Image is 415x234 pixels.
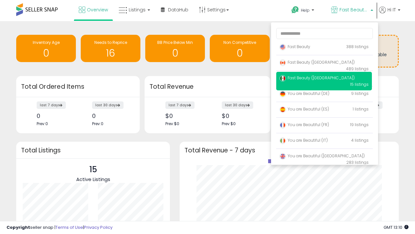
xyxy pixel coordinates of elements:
span: You are Beautiful (DE) [279,91,329,96]
span: 388 listings [346,44,369,49]
span: Help [301,7,310,13]
span: 15 listings [350,82,369,87]
a: Needs to Reprice 16 [81,35,140,62]
span: BB Price Below Min [157,40,193,45]
h1: 0 [148,48,202,58]
span: Prev: 0 [37,121,48,126]
div: $0 [165,112,203,119]
a: Help [286,1,325,21]
span: Active Listings [76,176,110,183]
span: 2025-09-16 13:10 GMT [384,224,409,230]
span: Overview [87,6,108,13]
span: 9 listings [351,91,369,96]
span: 19 listings [350,122,369,127]
span: Needs to Reprice [94,40,127,45]
h3: Total Revenue [149,82,266,91]
span: Fast Beauty ([GEOGRAPHIC_DATA]) [339,6,369,13]
div: seller snap | | [6,225,113,231]
i: Get Help [291,6,299,14]
img: france.png [279,122,286,128]
span: You are Beautiful ([GEOGRAPHIC_DATA]) [279,153,365,159]
a: Terms of Use [55,224,83,230]
img: spain.png [279,106,286,113]
span: DataHub [168,6,188,13]
div: 0 [37,112,73,119]
label: last 7 days [165,101,195,109]
span: You are Beautiful (FR) [279,122,329,127]
span: You are Beautiful (ES) [279,106,329,112]
h1: 0 [19,48,73,58]
h3: Total Listings [21,148,165,153]
span: Listings [129,6,146,13]
h3: Total Ordered Items [21,82,135,91]
span: 283 listings [346,160,369,165]
img: mexico.png [279,75,286,82]
a: Hi IT [379,6,400,21]
img: usa.png [279,44,286,50]
h1: 16 [84,48,137,58]
img: canada.png [279,59,286,66]
img: italy.png [279,137,286,144]
span: Non Competitive [223,40,256,45]
img: germany.png [279,91,286,97]
h1: 0 [213,48,266,58]
span: Prev: $0 [165,121,179,126]
span: Fast Beauty [279,44,310,49]
div: 0 [92,112,128,119]
img: uk.png [279,153,286,160]
span: Fast Beauty ([GEOGRAPHIC_DATA]) [279,59,355,65]
span: You are Beautiful (IT) [279,137,328,143]
strong: Copyright [6,224,30,230]
span: 1 listings [353,106,369,112]
a: Inventory Age 0 [16,35,76,62]
span: Inventory Age [33,40,60,45]
label: last 30 days [222,101,253,109]
span: Hi IT [387,6,396,13]
span: Prev: $0 [222,121,236,126]
a: Privacy Policy [84,224,113,230]
span: Prev: 0 [92,121,103,126]
div: $0 [222,112,259,119]
a: BB Price Below Min 0 [145,35,205,62]
span: Fast Beauty ([GEOGRAPHIC_DATA]) [279,75,355,81]
label: last 7 days [37,101,66,109]
span: 4 listings [351,137,369,143]
h3: Total Revenue - 7 days [184,148,394,153]
p: 15 [76,163,110,176]
label: last 30 days [92,101,124,109]
a: Non Competitive 0 [210,35,269,62]
span: 489 listings [346,66,369,71]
